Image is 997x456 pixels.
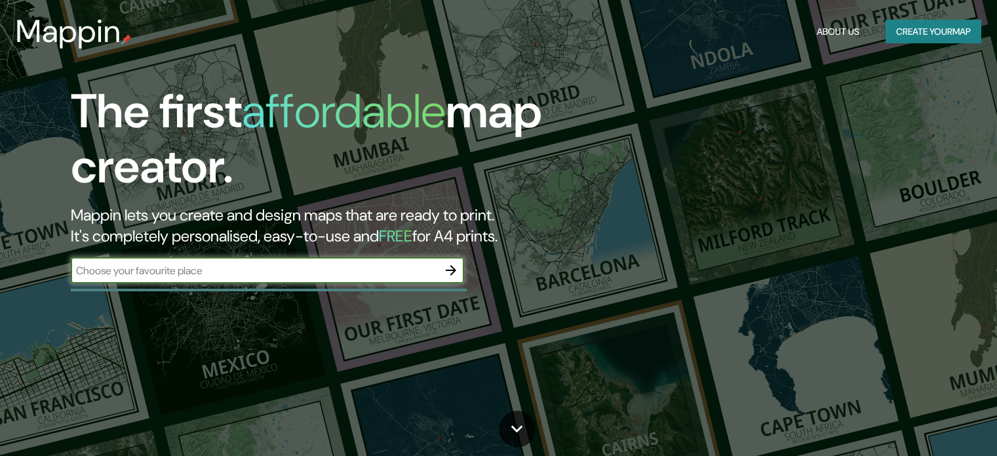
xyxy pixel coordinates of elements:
h1: affordable [242,81,446,142]
input: Choose your favourite place [71,263,438,278]
h2: Mappin lets you create and design maps that are ready to print. It's completely personalised, eas... [71,205,570,247]
button: Create yourmap [886,20,981,44]
button: About Us [811,20,865,44]
h3: Mappin [16,13,121,50]
h5: FREE [379,226,412,246]
h1: The first map creator. [71,84,570,205]
img: mappin-pin [121,34,132,45]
